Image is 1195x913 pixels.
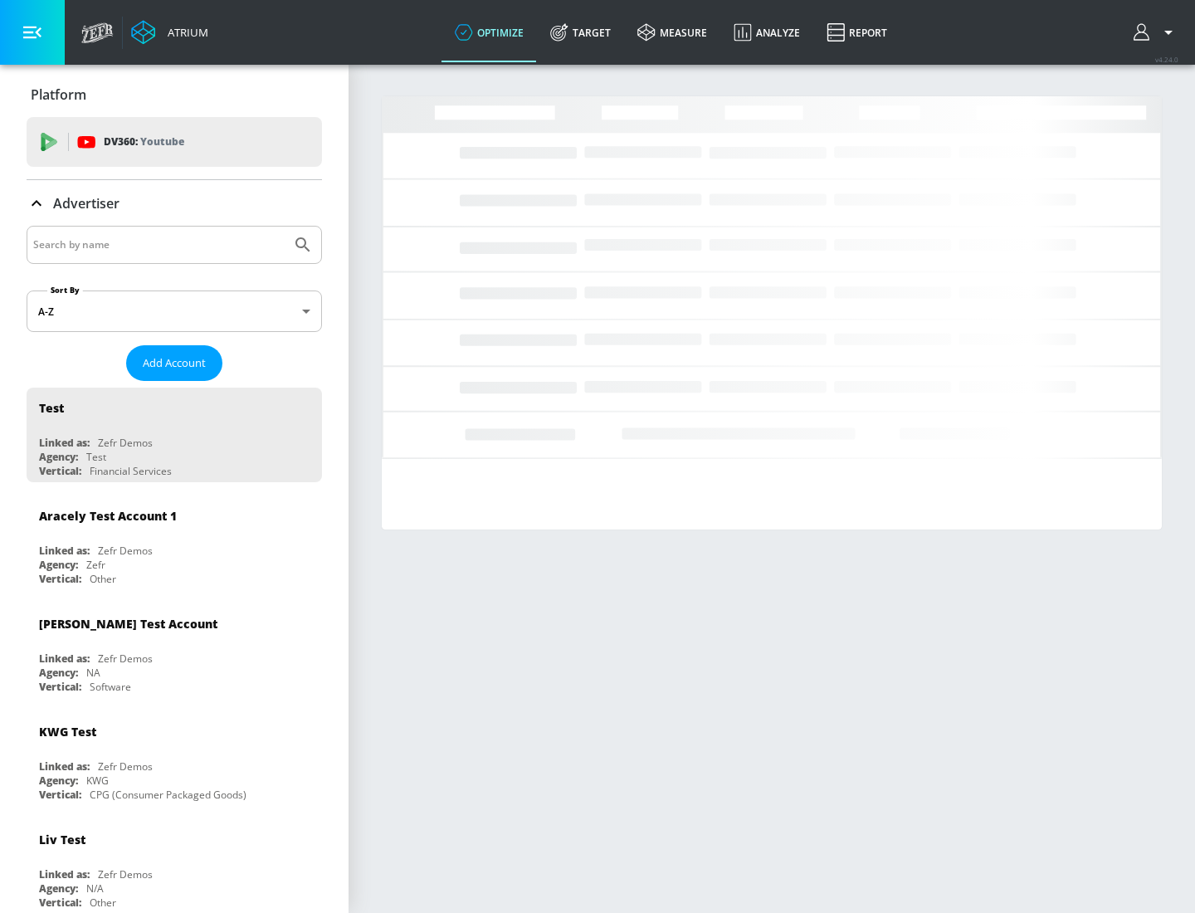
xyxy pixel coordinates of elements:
div: Other [90,896,116,910]
div: Test [86,450,106,464]
div: A-Z [27,290,322,332]
a: optimize [441,2,537,62]
div: Agency: [39,450,78,464]
div: Liv Test [39,832,85,847]
div: Zefr [86,558,105,572]
div: DV360: Youtube [27,117,322,167]
div: KWG [86,774,109,788]
div: Atrium [161,25,208,40]
div: Linked as: [39,759,90,774]
p: Platform [31,85,86,104]
div: KWG Test [39,724,96,740]
div: Vertical: [39,464,81,478]
a: Analyze [720,2,813,62]
div: Aracely Test Account 1 [39,508,177,524]
div: NA [86,666,100,680]
div: Platform [27,71,322,118]
div: Linked as: [39,867,90,881]
div: Agency: [39,881,78,896]
div: N/A [86,881,104,896]
a: Target [537,2,624,62]
div: Agency: [39,774,78,788]
div: Zefr Demos [98,436,153,450]
span: v 4.24.0 [1155,55,1178,64]
a: Report [813,2,900,62]
div: Test [39,400,64,416]
input: Search by name [33,234,285,256]
div: Zefr Demos [98,867,153,881]
button: Add Account [126,345,222,381]
div: Vertical: [39,680,81,694]
span: Add Account [143,354,206,373]
p: Youtube [140,133,184,150]
div: Zefr Demos [98,759,153,774]
a: measure [624,2,720,62]
div: Vertical: [39,788,81,802]
div: Zefr Demos [98,652,153,666]
div: [PERSON_NAME] Test AccountLinked as:Zefr DemosAgency:NAVertical:Software [27,603,322,698]
div: Aracely Test Account 1Linked as:Zefr DemosAgency:ZefrVertical:Other [27,496,322,590]
p: DV360: [104,133,184,151]
div: Other [90,572,116,586]
div: KWG TestLinked as:Zefr DemosAgency:KWGVertical:CPG (Consumer Packaged Goods) [27,711,322,806]
div: Vertical: [39,896,81,910]
div: Linked as: [39,544,90,558]
div: Agency: [39,558,78,572]
div: Advertiser [27,180,322,227]
div: Vertical: [39,572,81,586]
div: Financial Services [90,464,172,478]
div: Linked as: [39,652,90,666]
a: Atrium [131,20,208,45]
p: Advertiser [53,194,119,212]
label: Sort By [47,285,83,295]
div: Software [90,680,131,694]
div: CPG (Consumer Packaged Goods) [90,788,246,802]
div: [PERSON_NAME] Test Account [39,616,217,632]
div: Linked as: [39,436,90,450]
div: TestLinked as:Zefr DemosAgency:TestVertical:Financial Services [27,388,322,482]
div: Zefr Demos [98,544,153,558]
div: Agency: [39,666,78,680]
